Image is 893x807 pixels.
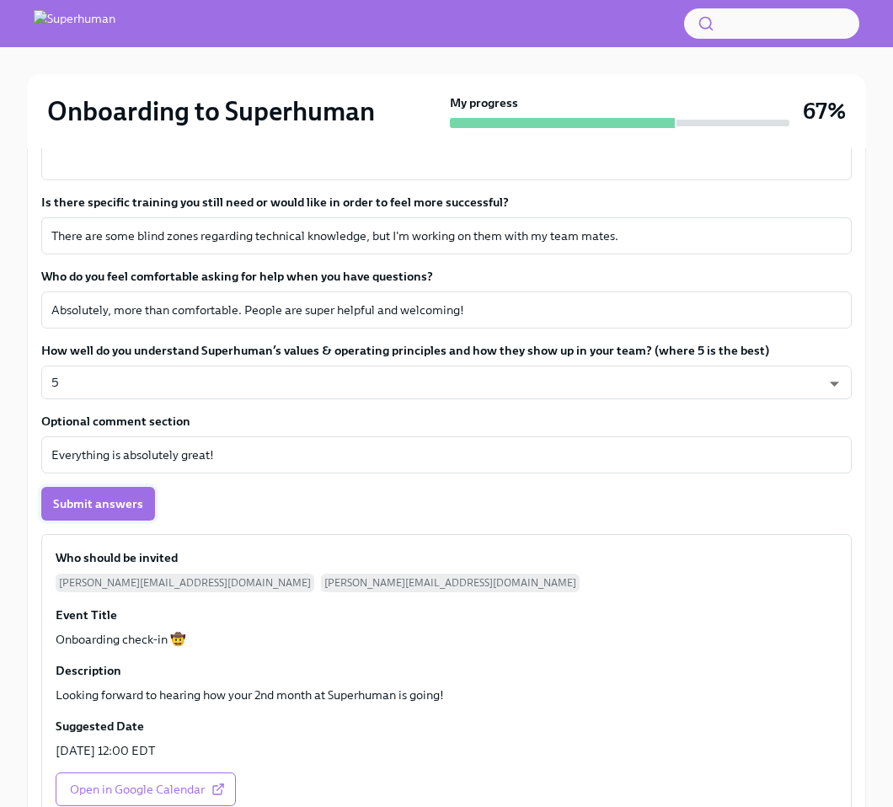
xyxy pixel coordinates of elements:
p: [DATE] 12:00 EDT [56,742,155,759]
span: Submit answers [53,495,143,512]
div: 5 [41,366,852,399]
span: [PERSON_NAME][EMAIL_ADDRESS][DOMAIN_NAME] [56,574,314,592]
h2: Onboarding to Superhuman [47,94,375,128]
p: Looking forward to hearing how your 2nd month at Superhuman is going! [56,687,444,703]
textarea: Everything is absolutely great! [51,445,842,465]
textarea: Absolutely, more than comfortable. People are super helpful and welcoming! [51,300,842,320]
a: Open in Google Calendar [56,772,236,806]
h6: Description [56,661,121,680]
button: Submit answers [41,487,155,521]
strong: My progress [450,94,518,111]
h6: Event Title [56,606,117,624]
span: Open in Google Calendar [70,781,222,798]
h6: Suggested Date [56,717,144,735]
h6: Who should be invited [56,548,178,567]
label: Optional comment section [41,413,852,430]
img: Superhuman [34,10,115,37]
span: [PERSON_NAME][EMAIL_ADDRESS][DOMAIN_NAME] [321,574,580,592]
textarea: There are some blind zones regarding technical knowledge, but I'm working on them with my team ma... [51,226,842,246]
label: How well do you understand Superhuman’s values & operating principles and how they show up in you... [41,342,852,359]
h3: 67% [803,96,846,126]
p: Onboarding check-in 🤠 [56,631,186,648]
label: Is there specific training you still need or would like in order to feel more successful? [41,194,852,211]
label: Who do you feel comfortable asking for help when you have questions? [41,268,852,285]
